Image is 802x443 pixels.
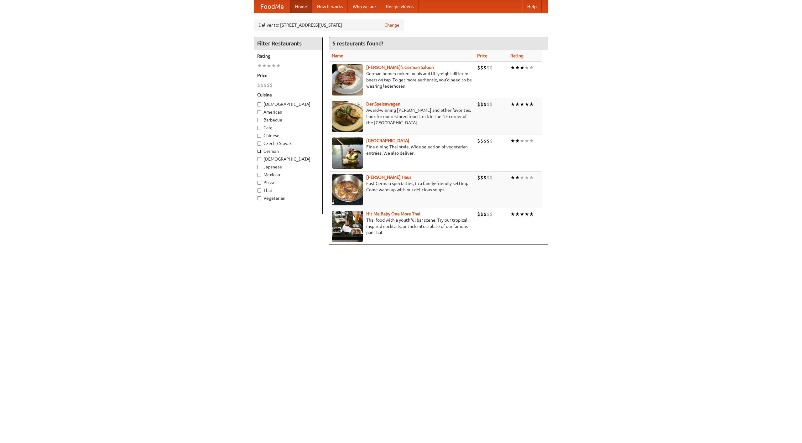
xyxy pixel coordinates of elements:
a: Help [522,0,542,13]
li: ★ [510,211,515,218]
li: $ [487,174,490,181]
label: Pizza [257,179,319,186]
li: $ [260,82,263,89]
li: $ [483,211,487,218]
li: $ [477,211,480,218]
a: FoodMe [254,0,290,13]
h4: Filter Restaurants [254,37,322,50]
li: ★ [524,137,529,144]
h5: Cuisine [257,92,319,98]
li: ★ [520,211,524,218]
a: [GEOGRAPHIC_DATA] [366,138,409,143]
li: $ [480,101,483,108]
li: $ [477,64,480,71]
img: speisewagen.jpg [332,101,363,132]
li: $ [270,82,273,89]
li: ★ [520,174,524,181]
li: $ [257,82,260,89]
li: $ [480,64,483,71]
li: $ [480,137,483,144]
a: Der Speisewagen [366,101,400,106]
li: $ [487,211,490,218]
input: Mexican [257,173,261,177]
input: Pizza [257,181,261,185]
a: [PERSON_NAME] Haus [366,175,411,180]
img: esthers.jpg [332,64,363,95]
a: Recipe videos [381,0,419,13]
li: ★ [515,64,520,71]
label: Vegetarian [257,195,319,201]
input: Japanese [257,165,261,169]
p: German home-cooked meals and fifty-eight different beers on tap. To get more authentic, you'd nee... [332,70,472,89]
label: German [257,148,319,154]
li: ★ [520,64,524,71]
li: $ [477,137,480,144]
li: ★ [515,211,520,218]
a: Who we are [348,0,381,13]
li: ★ [257,62,262,69]
li: $ [480,174,483,181]
li: ★ [515,137,520,144]
li: $ [487,137,490,144]
input: [DEMOGRAPHIC_DATA] [257,102,261,106]
li: $ [490,101,493,108]
p: Award-winning [PERSON_NAME] and other favorites. Look for our restored food truck in the NE corne... [332,107,472,126]
li: ★ [510,101,515,108]
input: Vegetarian [257,196,261,200]
a: Name [332,53,343,58]
li: ★ [515,101,520,108]
label: [DEMOGRAPHIC_DATA] [257,101,319,107]
label: Barbecue [257,117,319,123]
li: ★ [515,174,520,181]
li: ★ [520,137,524,144]
input: Czech / Slovak [257,142,261,146]
div: Deliver to: [STREET_ADDRESS][US_STATE] [254,19,404,31]
input: German [257,149,261,153]
li: ★ [276,62,281,69]
li: ★ [524,101,529,108]
li: $ [490,174,493,181]
label: [DEMOGRAPHIC_DATA] [257,156,319,162]
li: $ [487,101,490,108]
label: Japanese [257,164,319,170]
li: $ [490,137,493,144]
li: ★ [529,64,534,71]
h5: Price [257,72,319,79]
label: American [257,109,319,115]
label: Thai [257,187,319,193]
input: Chinese [257,134,261,138]
li: ★ [262,62,267,69]
li: ★ [510,137,515,144]
a: Home [290,0,312,13]
li: ★ [529,211,534,218]
li: $ [487,64,490,71]
a: Hit Me Baby One More Thai [366,211,420,216]
li: $ [477,101,480,108]
li: ★ [529,101,534,108]
label: Czech / Slovak [257,140,319,147]
a: [PERSON_NAME]'s German Saloon [366,65,434,70]
label: Cafe [257,125,319,131]
img: satay.jpg [332,137,363,169]
li: $ [480,211,483,218]
li: ★ [524,174,529,181]
p: Fine dining Thai-style. Wide selection of vegetarian entrées. We also deliver. [332,144,472,156]
a: Change [384,22,399,28]
li: ★ [510,64,515,71]
a: How it works [312,0,348,13]
li: $ [483,64,487,71]
li: $ [477,174,480,181]
a: Rating [510,53,523,58]
label: Mexican [257,172,319,178]
input: Barbecue [257,118,261,122]
li: $ [490,64,493,71]
label: Chinese [257,132,319,139]
img: kohlhaus.jpg [332,174,363,205]
li: ★ [510,174,515,181]
input: Cafe [257,126,261,130]
li: $ [267,82,270,89]
li: ★ [529,137,534,144]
